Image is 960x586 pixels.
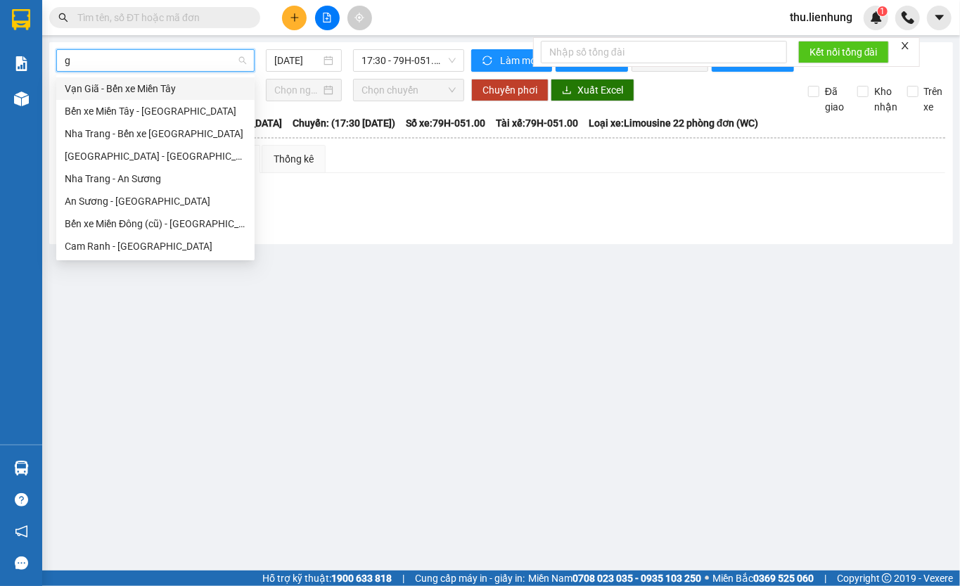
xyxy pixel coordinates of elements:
[315,6,340,30] button: file-add
[293,115,395,131] span: Chuyến: (17:30 [DATE])
[56,145,255,167] div: Nha Trang - Hà Tiên
[551,79,634,101] button: downloadXuất Excel
[262,571,392,586] span: Hỗ trợ kỹ thuật:
[331,573,392,584] strong: 1900 633 818
[809,44,878,60] span: Kết nối tổng đài
[56,77,255,100] div: Vạn Giã - Bến xe Miền Tây
[900,41,910,51] span: close
[870,11,883,24] img: icon-new-feature
[589,115,759,131] span: Loại xe: Limousine 22 phòng đơn (WC)
[347,6,372,30] button: aim
[541,41,787,63] input: Nhập số tổng đài
[880,6,885,16] span: 1
[65,171,246,186] div: Nha Trang - An Sương
[58,13,68,23] span: search
[274,82,321,98] input: Chọn ngày
[56,122,255,145] div: Nha Trang - Bến xe Miền Tây
[712,571,814,586] span: Miền Bắc
[482,56,494,67] span: sync
[572,573,701,584] strong: 0708 023 035 - 0935 103 250
[77,10,243,25] input: Tìm tên, số ĐT hoặc mã đơn
[496,115,578,131] span: Tài xế: 79H-051.00
[282,6,307,30] button: plus
[927,6,952,30] button: caret-down
[919,84,949,115] span: Trên xe
[402,571,404,586] span: |
[15,493,28,507] span: question-circle
[65,216,246,231] div: Bến xe Miền Đông (cũ) - [GEOGRAPHIC_DATA]
[361,50,456,71] span: 17:30 - 79H-051.00
[824,571,826,586] span: |
[290,13,300,23] span: plus
[869,84,903,115] span: Kho nhận
[56,167,255,190] div: Nha Trang - An Sương
[322,13,332,23] span: file-add
[798,41,889,63] button: Kết nối tổng đài
[528,571,701,586] span: Miền Nam
[65,103,246,119] div: Bến xe Miền Tây - [GEOGRAPHIC_DATA]
[56,100,255,122] div: Bến xe Miền Tây - Nha Trang
[500,53,541,68] span: Làm mới
[406,115,485,131] span: Số xe: 79H-051.00
[361,79,456,101] span: Chọn chuyến
[65,193,246,209] div: An Sương - [GEOGRAPHIC_DATA]
[65,148,246,164] div: [GEOGRAPHIC_DATA] - [GEOGRAPHIC_DATA]
[705,575,709,581] span: ⚪️
[753,573,814,584] strong: 0369 525 060
[274,53,321,68] input: 12/09/2025
[65,81,246,96] div: Vạn Giã - Bến xe Miền Tây
[15,556,28,570] span: message
[14,56,29,71] img: solution-icon
[56,190,255,212] div: An Sương - Nha Trang
[882,573,892,583] span: copyright
[471,49,552,72] button: syncLàm mới
[56,212,255,235] div: Bến xe Miền Đông (cũ) - Nha Trang
[14,461,29,476] img: warehouse-icon
[354,13,364,23] span: aim
[14,91,29,106] img: warehouse-icon
[274,151,314,167] div: Thống kê
[65,238,246,254] div: Cam Ranh - [GEOGRAPHIC_DATA]
[415,571,525,586] span: Cung cấp máy in - giấy in:
[471,79,549,101] button: Chuyển phơi
[902,11,914,24] img: phone-icon
[819,84,850,115] span: Đã giao
[779,8,864,26] span: thu.lienhung
[933,11,946,24] span: caret-down
[12,9,30,30] img: logo-vxr
[56,235,255,257] div: Cam Ranh - Đà Nẵng
[878,6,888,16] sup: 1
[15,525,28,538] span: notification
[65,126,246,141] div: Nha Trang - Bến xe [GEOGRAPHIC_DATA]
